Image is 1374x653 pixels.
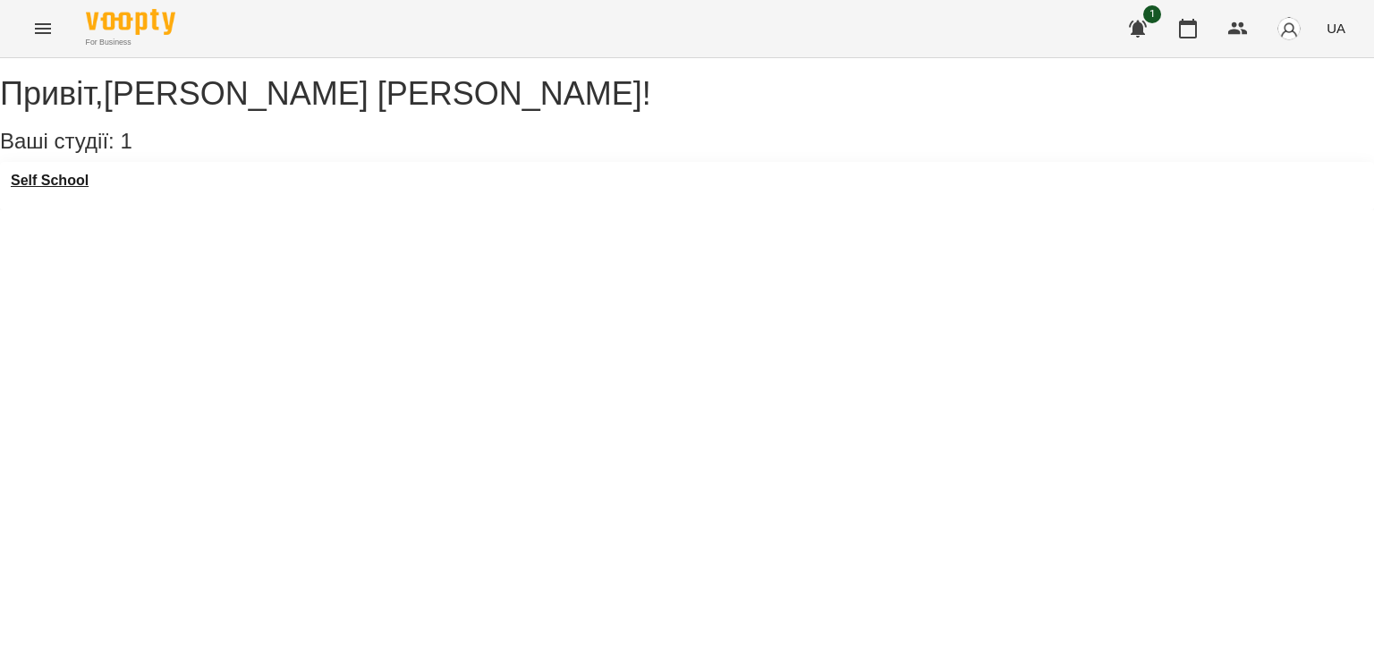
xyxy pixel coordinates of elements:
[1327,19,1345,38] span: UA
[1319,12,1353,45] button: UA
[120,129,131,153] span: 1
[1276,16,1302,41] img: avatar_s.png
[86,9,175,35] img: Voopty Logo
[1143,5,1161,23] span: 1
[11,173,89,189] a: Self School
[21,7,64,50] button: Menu
[86,37,175,48] span: For Business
